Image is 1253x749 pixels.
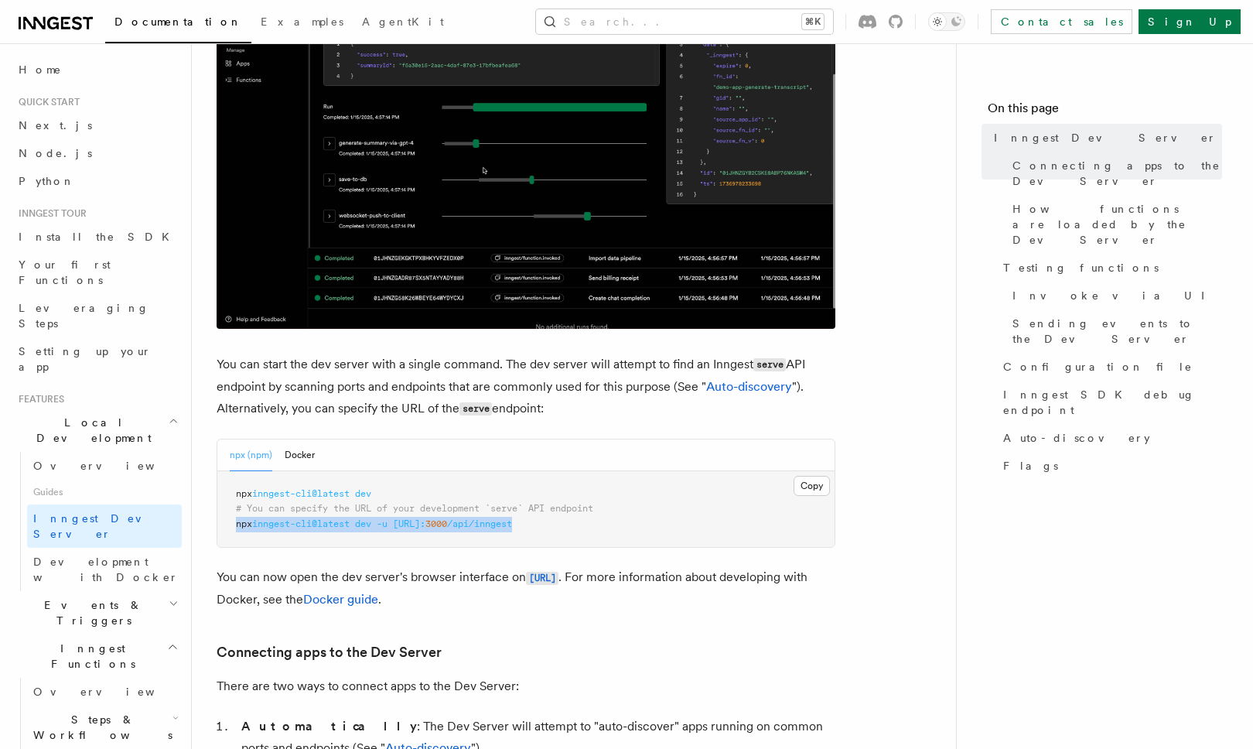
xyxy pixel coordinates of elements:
a: Development with Docker [27,548,182,591]
span: Local Development [12,415,169,446]
span: dev [355,518,371,529]
a: Invoke via UI [1006,282,1222,310]
span: Inngest tour [12,207,87,220]
span: Documentation [114,15,242,28]
span: Configuration file [1003,359,1193,374]
span: Quick start [12,96,80,108]
a: Install the SDK [12,223,182,251]
span: Testing functions [1003,260,1159,275]
span: Home [19,62,62,77]
a: [URL] [526,569,558,584]
span: How functions are loaded by the Dev Server [1012,201,1222,248]
a: Examples [251,5,353,42]
a: Inngest Dev Server [988,124,1222,152]
a: Node.js [12,139,182,167]
span: Sending events to the Dev Server [1012,316,1222,347]
a: Testing functions [997,254,1222,282]
span: Next.js [19,119,92,132]
a: Overview [27,452,182,480]
span: Flags [1003,458,1058,474]
a: Inngest SDK debug endpoint [997,381,1222,424]
span: Your first Functions [19,258,111,286]
a: Documentation [105,5,251,43]
span: Setting up your app [19,345,152,373]
span: Events & Triggers [12,597,169,628]
span: npx [236,488,252,499]
a: Inngest Dev Server [27,504,182,548]
span: AgentKit [362,15,444,28]
code: serve [753,358,786,371]
p: You can now open the dev server's browser interface on . For more information about developing wi... [217,566,835,610]
button: Local Development [12,409,182,452]
span: Inngest Dev Server [33,512,166,540]
h4: On this page [988,99,1222,124]
a: Configuration file [997,353,1222,381]
button: Toggle dark mode [928,12,965,31]
span: Inngest SDK debug endpoint [1003,387,1222,418]
span: Leveraging Steps [19,302,149,330]
a: Flags [997,452,1222,480]
span: Connecting apps to the Dev Server [1012,158,1222,189]
a: Setting up your app [12,337,182,381]
span: Auto-discovery [1003,430,1150,446]
span: Overview [33,686,193,698]
code: serve [459,402,492,416]
button: Docker [285,439,315,471]
a: Connecting apps to the Dev Server [217,641,442,663]
span: dev [355,488,371,499]
span: Guides [27,480,182,504]
span: Python [19,175,75,187]
span: # You can specify the URL of your development `serve` API endpoint [236,503,593,514]
span: /api/inngest [447,518,512,529]
a: Sign Up [1139,9,1241,34]
span: Invoke via UI [1012,288,1218,303]
span: Examples [261,15,343,28]
a: Contact sales [991,9,1132,34]
button: npx (npm) [230,439,272,471]
span: Inngest Functions [12,641,167,672]
span: Install the SDK [19,231,179,243]
span: Development with Docker [33,556,179,583]
p: You can start the dev server with a single command. The dev server will attempt to find an Innges... [217,354,835,420]
span: npx [236,518,252,529]
span: Features [12,393,64,405]
span: inngest-cli@latest [252,488,350,499]
strong: Automatically [241,719,417,734]
a: Next.js [12,111,182,139]
span: Inngest Dev Server [994,130,1217,145]
p: There are two ways to connect apps to the Dev Server: [217,675,835,697]
span: 3000 [425,518,447,529]
a: AgentKit [353,5,453,42]
code: [URL] [526,572,558,585]
a: Your first Functions [12,251,182,294]
div: Local Development [12,452,182,591]
a: Python [12,167,182,195]
button: Inngest Functions [12,634,182,678]
span: [URL]: [393,518,425,529]
button: Steps & Workflows [27,706,182,749]
a: How functions are loaded by the Dev Server [1006,195,1222,254]
span: Node.js [19,147,92,159]
span: Steps & Workflows [27,712,172,743]
a: Connecting apps to the Dev Server [1006,152,1222,195]
kbd: ⌘K [802,14,824,29]
a: Docker guide [303,592,378,607]
span: -u [377,518,388,529]
a: Auto-discovery [997,424,1222,452]
a: Overview [27,678,182,706]
button: Copy [794,476,830,496]
a: Sending events to the Dev Server [1006,310,1222,353]
button: Events & Triggers [12,591,182,634]
button: Search...⌘K [536,9,833,34]
a: Leveraging Steps [12,294,182,337]
a: Home [12,56,182,84]
span: Overview [33,460,193,472]
a: Auto-discovery [706,379,792,394]
span: inngest-cli@latest [252,518,350,529]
